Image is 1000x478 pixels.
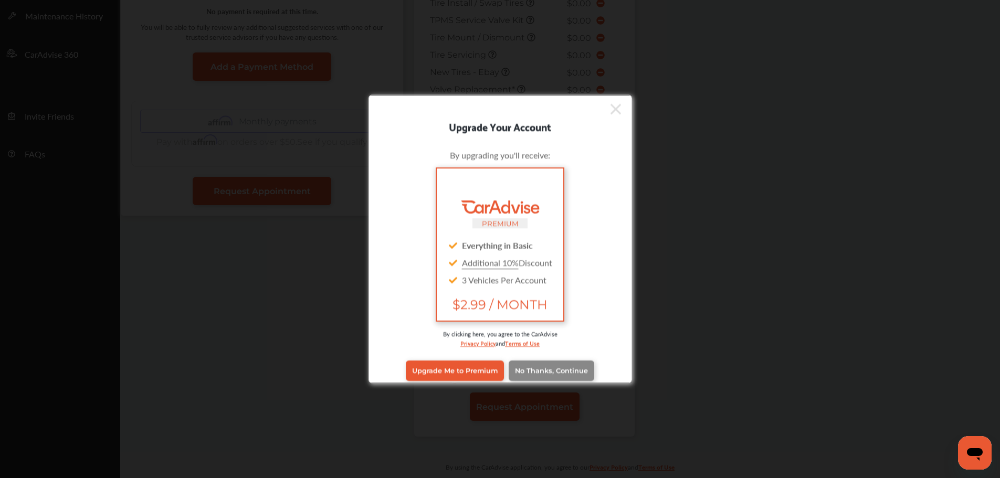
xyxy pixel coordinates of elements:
span: Discount [462,256,552,268]
u: Additional 10% [462,256,519,268]
span: No Thanks, Continue [515,367,588,375]
a: Upgrade Me to Premium [406,360,504,380]
small: PREMIUM [482,219,519,227]
a: Terms of Use [505,337,540,347]
div: 3 Vehicles Per Account [445,271,554,288]
iframe: Button to launch messaging window [958,436,992,470]
span: $2.99 / MONTH [445,296,554,312]
span: Upgrade Me to Premium [412,367,498,375]
a: Privacy Policy [460,337,496,347]
div: By upgrading you'll receive: [385,148,616,161]
strong: Everything in Basic [462,239,533,251]
div: Upgrade Your Account [369,118,631,134]
a: No Thanks, Continue [509,360,594,380]
div: By clicking here, you agree to the CarAdvise and [385,329,616,358]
